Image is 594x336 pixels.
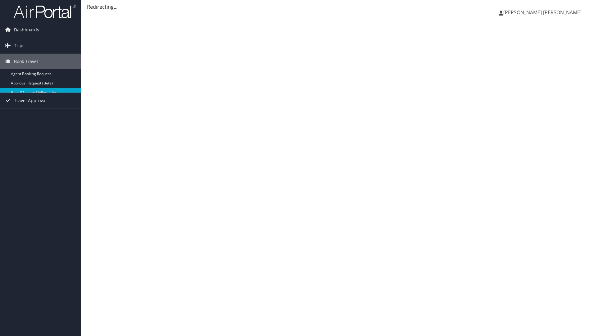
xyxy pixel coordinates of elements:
[14,38,25,53] span: Trips
[14,22,39,38] span: Dashboards
[14,4,76,19] img: airportal-logo.png
[87,3,588,11] div: Redirecting...
[499,3,588,22] a: [PERSON_NAME] [PERSON_NAME]
[503,9,582,16] span: [PERSON_NAME] [PERSON_NAME]
[14,54,38,69] span: Book Travel
[14,93,47,108] span: Travel Approval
